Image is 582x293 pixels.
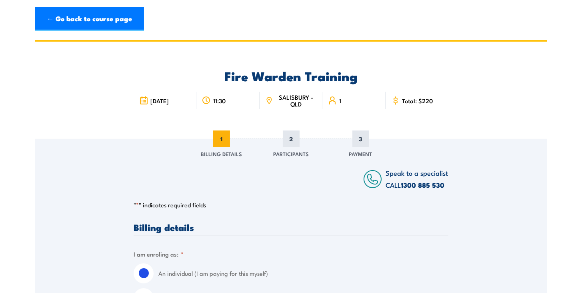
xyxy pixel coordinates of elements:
span: SALISBURY - QLD [275,94,317,107]
h2: Fire Warden Training [134,70,448,81]
p: " " indicates required fields [134,201,448,209]
span: [DATE] [150,97,169,104]
h3: Billing details [134,223,448,232]
a: 1300 885 530 [401,180,445,190]
span: 11:30 [213,97,226,104]
span: 1 [213,130,230,147]
span: 3 [352,130,369,147]
span: Speak to a specialist CALL [386,168,448,190]
label: An individual (I am paying for this myself) [158,263,448,283]
span: Payment [349,150,372,158]
legend: I am enroling as: [134,249,184,259]
span: Participants [273,150,309,158]
span: 1 [339,97,341,104]
span: Total: $220 [402,97,433,104]
span: 2 [283,130,300,147]
a: ← Go back to course page [35,7,144,31]
span: Billing Details [201,150,242,158]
